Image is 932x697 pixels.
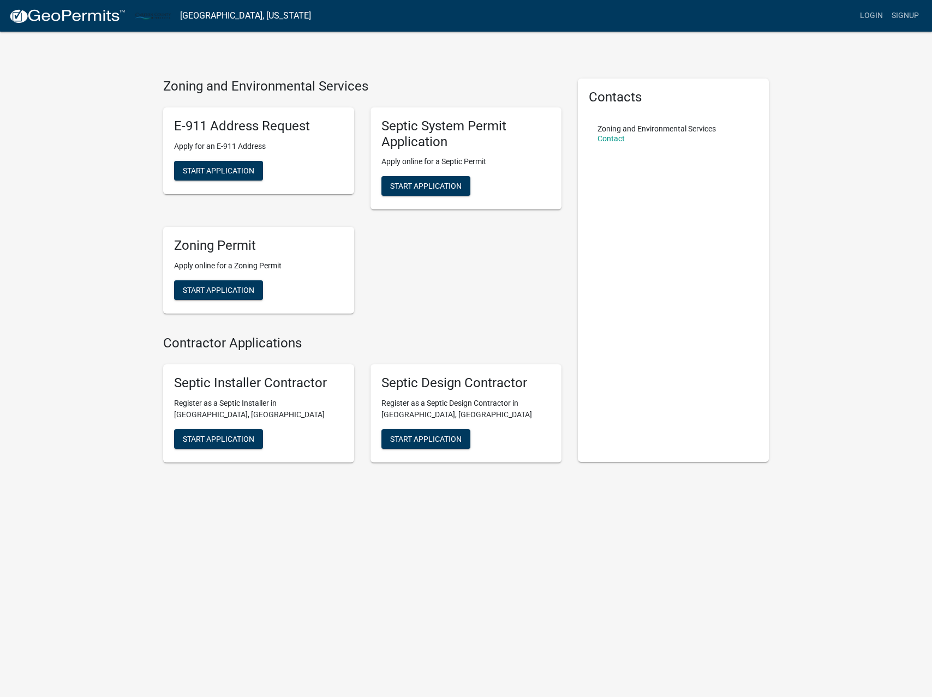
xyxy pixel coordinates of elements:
wm-workflow-list-section: Contractor Applications [163,335,561,471]
p: Register as a Septic Installer in [GEOGRAPHIC_DATA], [GEOGRAPHIC_DATA] [174,398,343,420]
img: Carlton County, Minnesota [134,8,171,23]
span: Start Application [390,182,462,190]
h5: Septic Design Contractor [381,375,551,391]
h5: Septic Installer Contractor [174,375,343,391]
h4: Contractor Applications [163,335,561,351]
button: Start Application [174,161,263,181]
a: [GEOGRAPHIC_DATA], [US_STATE] [180,7,311,25]
button: Start Application [381,176,470,196]
span: Start Application [183,166,254,175]
button: Start Application [174,429,263,449]
h5: Zoning Permit [174,238,343,254]
p: Zoning and Environmental Services [598,125,716,133]
a: Contact [598,134,625,143]
p: Apply for an E-911 Address [174,141,343,152]
span: Start Application [183,286,254,295]
h4: Zoning and Environmental Services [163,79,561,94]
p: Apply online for a Septic Permit [381,156,551,167]
h5: E-911 Address Request [174,118,343,134]
a: Login [856,5,887,26]
a: Signup [887,5,923,26]
h5: Contacts [589,89,758,105]
span: Start Application [390,434,462,443]
h5: Septic System Permit Application [381,118,551,150]
button: Start Application [174,280,263,300]
p: Apply online for a Zoning Permit [174,260,343,272]
span: Start Application [183,434,254,443]
p: Register as a Septic Design Contractor in [GEOGRAPHIC_DATA], [GEOGRAPHIC_DATA] [381,398,551,420]
button: Start Application [381,429,470,449]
